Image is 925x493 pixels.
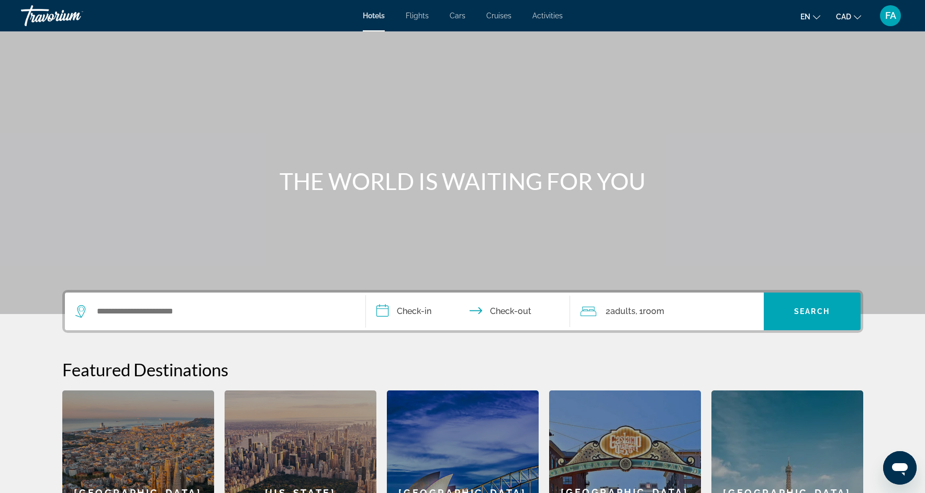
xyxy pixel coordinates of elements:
[836,9,861,24] button: Change currency
[764,293,861,330] button: Search
[836,13,851,21] span: CAD
[62,359,863,380] h2: Featured Destinations
[636,304,664,319] span: , 1
[610,306,636,316] span: Adults
[266,167,659,195] h1: THE WORLD IS WAITING FOR YOU
[606,304,636,319] span: 2
[570,293,764,330] button: Travelers: 2 adults, 0 children
[21,2,126,29] a: Travorium
[643,306,664,316] span: Room
[877,5,904,27] button: User Menu
[794,307,830,316] span: Search
[885,10,896,21] span: FA
[486,12,511,20] a: Cruises
[532,12,563,20] a: Activities
[406,12,429,20] a: Flights
[65,293,861,330] div: Search widget
[800,9,820,24] button: Change language
[883,451,917,485] iframe: Bouton de lancement de la fenêtre de messagerie
[450,12,465,20] a: Cars
[800,13,810,21] span: en
[363,12,385,20] a: Hotels
[366,293,570,330] button: Check in and out dates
